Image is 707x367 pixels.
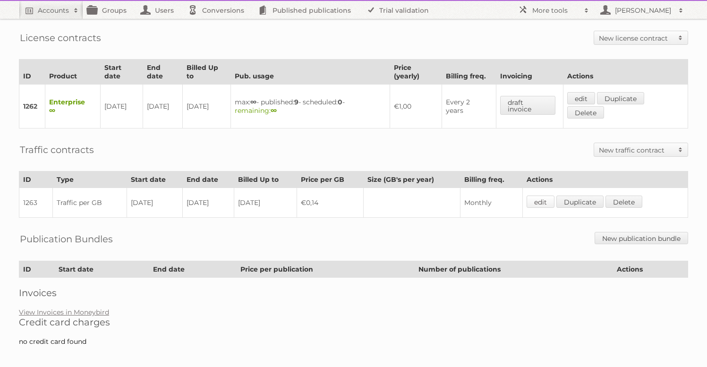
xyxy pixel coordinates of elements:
td: [DATE] [182,85,230,128]
td: [DATE] [143,85,182,128]
th: Pub. usage [230,60,390,85]
th: Actions [613,261,688,278]
h2: License contracts [20,31,101,45]
a: Conversions [183,1,254,19]
h2: New traffic contract [599,145,673,155]
a: New traffic contract [594,143,688,156]
th: End date [182,171,234,188]
a: edit [567,92,595,104]
a: More tools [513,1,594,19]
td: €0,14 [297,188,364,218]
th: Product [45,60,101,85]
td: 1263 [19,188,53,218]
td: Enterprise ∞ [45,85,101,128]
span: remaining: [235,106,277,115]
td: [DATE] [234,188,297,218]
th: Type [53,171,127,188]
td: Every 2 years [442,85,496,128]
th: Start date [101,60,143,85]
a: Duplicate [597,92,644,104]
td: Monthly [460,188,523,218]
span: Toggle [673,31,688,44]
th: Billed Up to [234,171,297,188]
th: Start date [54,261,149,278]
td: [DATE] [127,188,183,218]
a: Users [136,1,183,19]
a: [PERSON_NAME] [594,1,688,19]
td: max: - published: - scheduled: - [230,85,390,128]
th: ID [19,261,55,278]
h2: Traffic contracts [20,143,94,157]
h2: New license contract [599,34,673,43]
a: Duplicate [556,196,604,208]
th: Billing freq. [442,60,496,85]
th: Invoicing [496,60,563,85]
th: Actions [523,171,688,188]
th: Price per GB [297,171,364,188]
strong: 9 [294,98,298,106]
th: Number of publications [414,261,613,278]
td: [DATE] [101,85,143,128]
a: View Invoices in Moneybird [19,308,109,316]
a: edit [527,196,554,208]
a: New publication bundle [595,232,688,244]
a: Accounts [19,1,83,19]
a: Delete [567,106,604,119]
strong: ∞ [250,98,256,106]
th: Billing freq. [460,171,523,188]
span: Toggle [673,143,688,156]
td: €1,00 [390,85,442,128]
strong: ∞ [271,106,277,115]
th: End date [143,60,182,85]
th: Size (GB's per year) [364,171,460,188]
h2: Credit card charges [19,316,688,328]
th: Price per publication [237,261,415,278]
th: ID [19,171,53,188]
th: Actions [563,60,688,85]
th: Billed Up to [182,60,230,85]
a: Delete [605,196,642,208]
th: Price (yearly) [390,60,442,85]
h2: [PERSON_NAME] [613,6,674,15]
th: ID [19,60,45,85]
h2: Publication Bundles [20,232,113,246]
a: New license contract [594,31,688,44]
h2: Accounts [38,6,69,15]
th: End date [149,261,237,278]
h2: More tools [532,6,579,15]
td: 1262 [19,85,45,128]
h2: Invoices [19,287,688,299]
strong: 0 [338,98,342,106]
th: Start date [127,171,183,188]
a: Groups [83,1,136,19]
a: Published publications [254,1,360,19]
td: Traffic per GB [53,188,127,218]
a: draft invoice [500,96,555,115]
a: Trial validation [360,1,438,19]
td: [DATE] [182,188,234,218]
